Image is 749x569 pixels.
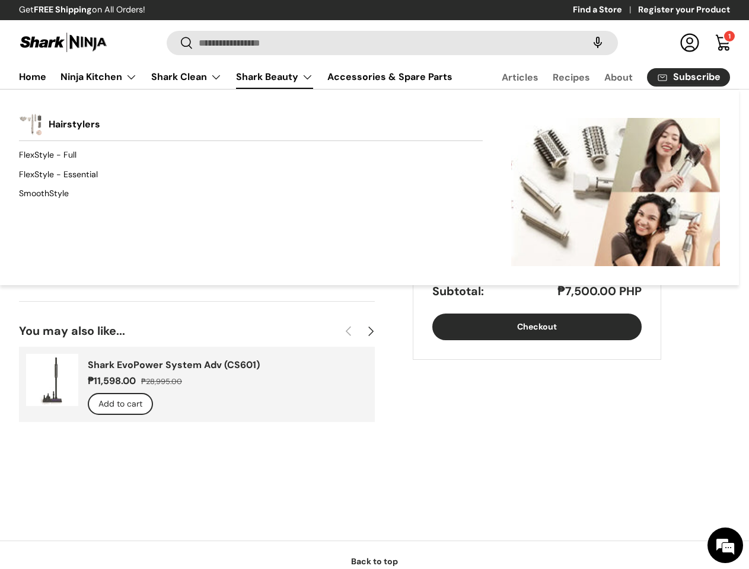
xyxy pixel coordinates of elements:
summary: Shark Clean [144,65,229,89]
span: Subscribe [673,72,721,82]
h3: Subtotal: [432,283,484,300]
img: Shark Ninja Philippines [19,31,108,54]
a: Accessories & Spare Parts [327,65,452,88]
summary: Shark Beauty [229,65,320,89]
a: About [604,66,633,89]
a: Subscribe [647,68,730,87]
h2: You may also like... [19,323,338,340]
a: Recipes [553,66,590,89]
button: Checkout [432,314,642,341]
p: ₱7,500.00 PHP [557,283,642,300]
nav: Primary [19,65,452,89]
a: Shark EvoPower System Adv (CS601) [88,359,260,371]
strong: FREE Shipping [34,4,92,15]
a: Home [19,65,46,88]
summary: Ninja Kitchen [53,65,144,89]
button: Add to cart [88,393,153,415]
nav: Secondary [473,65,730,89]
span: 1 [728,32,731,40]
a: Register your Product [638,4,730,17]
a: Articles [502,66,538,89]
a: Find a Store [573,4,638,17]
speech-search-button: Search by voice [579,30,617,56]
p: Get on All Orders! [19,4,145,17]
